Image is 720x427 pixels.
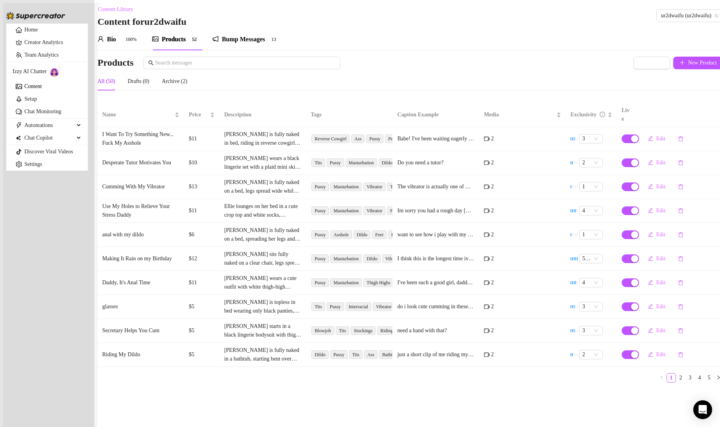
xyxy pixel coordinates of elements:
[648,160,653,165] span: edit
[582,182,600,191] span: 1
[484,256,490,261] span: video-camera
[24,83,42,89] a: Content
[397,302,474,311] div: do i look cute cumming in these glasses?
[148,60,154,66] span: search
[676,374,685,382] a: 2
[672,228,690,241] button: delete
[672,276,690,289] button: delete
[678,184,683,190] span: delete
[397,230,474,239] div: want to see how i play with my dildo in my asshole?
[491,254,494,263] span: 2
[363,278,393,287] span: Thigh Highs
[311,134,350,143] span: Reverse Cowgirl
[641,156,672,169] button: Edit
[98,343,184,367] td: Riding My Dildo
[107,35,116,44] div: Bio
[311,254,329,263] span: Pussy
[50,66,62,77] img: AI Chatter
[672,133,690,145] button: delete
[351,134,365,143] span: Ass
[491,326,494,335] span: 2
[641,133,672,145] button: Edit
[672,324,690,337] button: delete
[162,35,186,44] div: Products
[16,135,21,141] img: Chat Copilot
[346,158,377,167] span: Masturbation
[641,300,672,313] button: Edit
[648,256,653,261] span: edit
[397,206,474,215] div: Im sorry you had a rough day [DATE] daddy. Is there anything I could do to make it better? I coul...
[678,208,683,213] span: delete
[484,136,490,142] span: video-camera
[311,326,334,335] span: Blowjob
[98,319,184,343] td: Secretary Helps You Cum
[397,182,474,191] div: The vibrator is actually one of my first ever toys! I forgot how much I love using it and how har...
[274,37,276,42] span: 3
[363,206,385,215] span: Vibrator
[24,132,74,144] span: Chat Copilot
[224,202,301,219] div: Ellie lounges on her bed in a cute crop top and white socks, spreading her legs wide to show off ...
[656,280,665,286] span: Edit
[582,326,600,335] span: 3
[189,35,200,43] sup: 52
[693,400,712,419] div: Open Intercom Messenger
[582,278,600,287] span: 4
[491,278,494,287] span: 2
[672,300,690,313] button: delete
[397,326,447,335] div: need a hand with that?
[484,280,490,285] span: video-camera
[648,136,653,141] span: edit
[656,160,665,166] span: Edit
[657,373,667,383] li: Previous Page
[184,223,219,247] td: $6
[372,230,387,239] span: Feet
[224,298,301,315] div: [PERSON_NAME] is topless in bed wearing only black panties, legs spread wide while using a white ...
[327,302,344,311] span: Pussy
[306,103,392,127] th: Tags
[330,254,362,263] span: Masturbation
[184,151,219,175] td: $10
[98,223,184,247] td: anal with my dildo
[184,199,219,223] td: $11
[648,280,653,285] span: edit
[659,375,664,380] span: left
[641,204,672,217] button: Edit
[224,130,301,147] div: [PERSON_NAME] is fully naked in bed, riding in reverse cowgirl. Her big ass bounces on his cock w...
[695,374,704,382] a: 4
[678,304,683,309] span: delete
[679,60,685,65] span: plus
[397,254,474,263] div: I think this is the longest time ive came like it didnt stop from when I said I was cumming to wh...
[672,348,690,361] button: delete
[379,350,400,359] span: Bathtub
[271,37,274,42] span: 1
[491,158,494,167] span: 2
[330,230,352,239] span: Asshole
[98,295,184,319] td: glasses
[633,57,670,69] button: Import
[330,350,348,359] span: Pussy
[224,346,301,363] div: [PERSON_NAME] is fully naked in a bathtub, starting bent over with her big ass spread wide, lower...
[656,136,665,142] span: Edit
[224,274,301,291] div: [PERSON_NAME] wears a cute outfit with white thigh-high stockings and bear ears, spreading her le...
[484,328,490,333] span: video-camera
[571,110,597,119] div: Exclusivity
[484,352,490,357] span: video-camera
[385,134,413,143] span: Penetration
[98,103,184,127] th: Name
[219,103,306,127] th: Description
[484,232,490,237] span: video-camera
[184,319,219,343] td: $5
[24,52,59,58] a: Team Analytics
[672,204,690,217] button: delete
[382,254,404,263] span: Vibrator
[224,250,301,267] div: [PERSON_NAME] sits fully naked on a clear chair, legs spread wide with her shaved pussy and pierc...
[98,247,184,271] td: Making It Rain on my Birthday
[484,184,490,190] span: video-camera
[152,36,158,42] span: picture
[363,182,385,191] span: Vibrator
[648,60,663,66] span: Import
[656,184,665,190] span: Edit
[98,199,184,223] td: Use My Holes to Relieve Your Stress Daddy
[6,12,65,20] img: logo-BBDzfeDw.svg
[392,103,479,127] th: Caption Example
